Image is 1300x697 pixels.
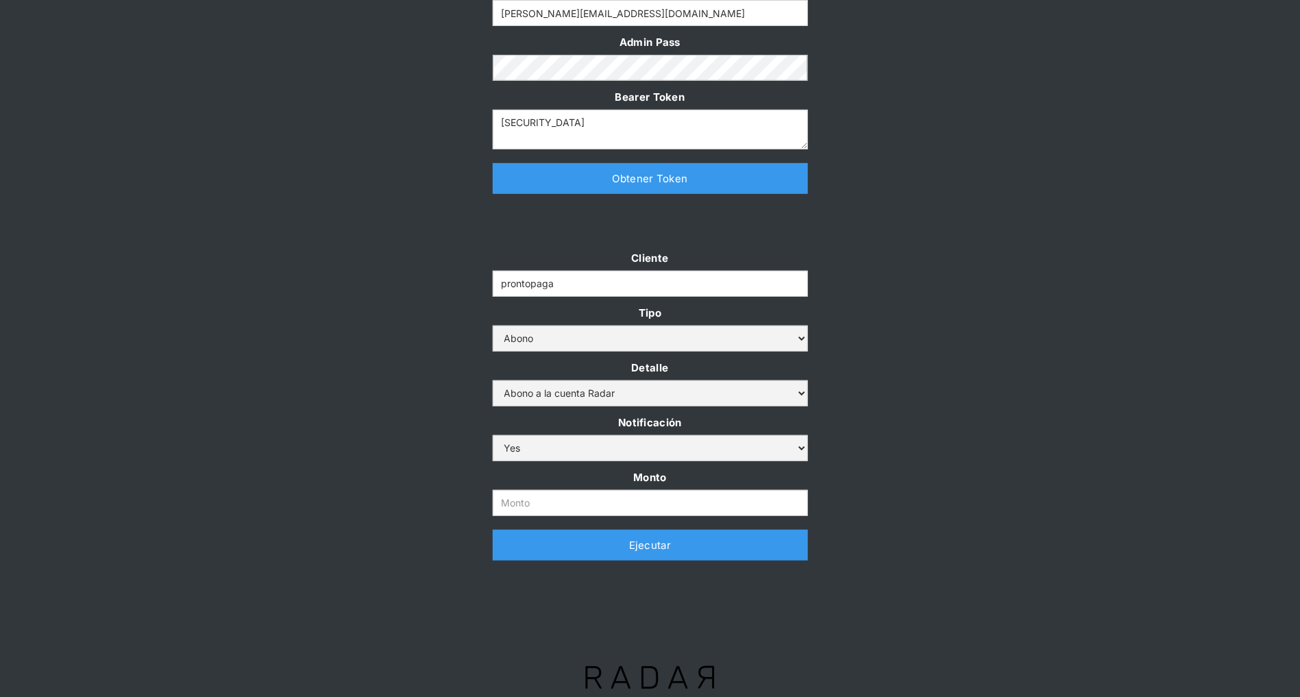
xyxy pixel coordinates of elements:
[493,468,808,487] label: Monto
[493,530,808,561] a: Ejecutar
[493,88,808,106] label: Bearer Token
[493,304,808,322] label: Tipo
[493,249,808,267] label: Cliente
[493,413,808,432] label: Notificación
[493,249,808,516] form: Form
[493,490,808,516] input: Monto
[493,163,808,194] a: Obtener Token
[493,358,808,377] label: Detalle
[493,33,808,51] label: Admin Pass
[493,271,808,297] input: Example Text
